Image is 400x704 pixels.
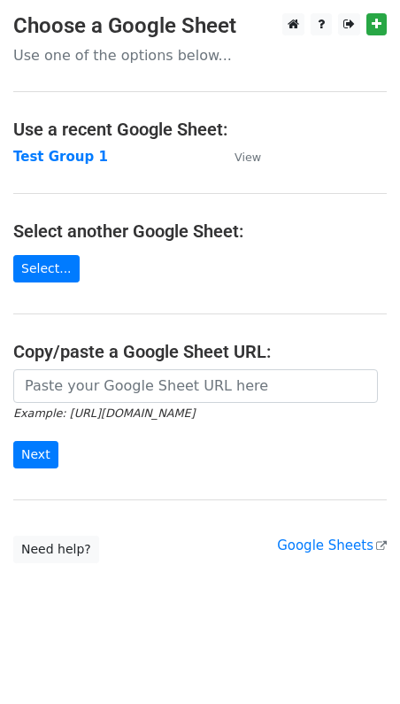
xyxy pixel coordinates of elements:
[13,13,387,39] h3: Choose a Google Sheet
[235,151,261,164] small: View
[13,536,99,563] a: Need help?
[13,369,378,403] input: Paste your Google Sheet URL here
[13,341,387,362] h4: Copy/paste a Google Sheet URL:
[13,406,195,420] small: Example: [URL][DOMAIN_NAME]
[13,149,108,165] a: Test Group 1
[13,255,80,282] a: Select...
[13,119,387,140] h4: Use a recent Google Sheet:
[277,538,387,553] a: Google Sheets
[13,441,58,468] input: Next
[13,46,387,65] p: Use one of the options below...
[217,149,261,165] a: View
[13,220,387,242] h4: Select another Google Sheet:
